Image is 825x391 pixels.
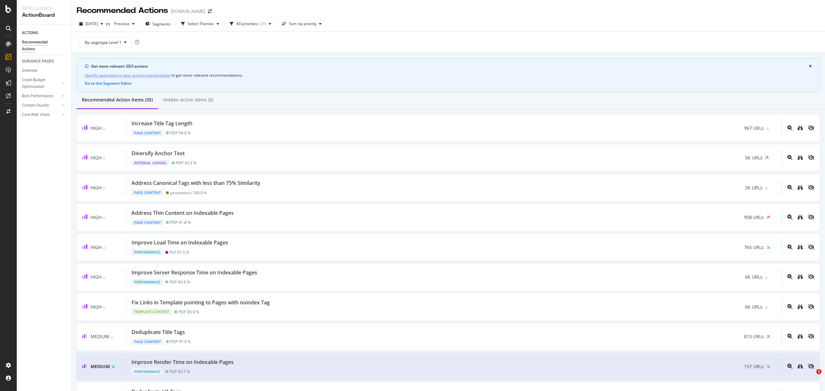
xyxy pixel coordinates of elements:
a: binoculars [798,244,803,250]
span: By: pagetype Level 1 [85,40,121,45]
a: binoculars [798,185,803,191]
div: Crawl Budget Optimization [22,77,56,90]
a: binoculars [798,274,803,280]
div: magnifying-glass-plus [787,155,792,160]
img: Equal [103,128,105,130]
a: Recommended Actions [22,39,67,52]
div: eye-slash [808,274,814,279]
div: Core Web Vitals [22,111,50,118]
div: Improve Server Response Time on Indexable Pages [131,269,257,276]
div: Content Quality [22,102,49,109]
div: All priorities [236,22,258,26]
div: PDP - 83.8 % [179,310,199,314]
div: Performance [131,368,163,375]
a: binoculars [798,155,803,161]
span: High [91,125,102,131]
div: Intelligence [22,5,66,12]
div: GUIDANCE PAGES [22,58,54,65]
img: Equal [103,247,105,249]
div: Address Canonical Tags with less than 75% Similarity [131,179,260,187]
img: Equal [111,337,113,339]
button: close banner [807,63,813,70]
button: Segments [143,19,173,29]
button: Go to the Segment Editor [85,81,132,86]
div: eye-slash [808,215,814,220]
div: Performance [131,279,163,285]
div: Recommended Actions [22,39,61,52]
div: Address Thin Content on Indexable Pages [131,209,234,217]
button: Select Themes [179,19,222,29]
div: binoculars [798,244,803,250]
a: Bots Performance [22,93,60,100]
div: binoculars [798,215,803,220]
a: Identify pagination in your project segmentation [85,72,170,79]
a: binoculars [798,333,803,339]
span: 6K URLs [745,274,762,280]
span: 765 URLs [744,244,764,251]
img: Equal [765,307,768,309]
div: binoculars [798,304,803,309]
div: Page Content [131,130,163,136]
a: binoculars [798,363,803,369]
img: Equal [103,217,105,219]
span: 1 [816,369,821,374]
img: Equal [103,277,105,279]
div: PDP - 93.3 % [176,160,197,165]
span: 813 URLs [744,333,764,340]
div: magnifying-glass-plus [787,304,792,309]
div: Improve Render Time on Indexable Pages [131,358,234,366]
img: Equal [765,277,768,279]
a: Core Web Vitals [22,111,60,118]
img: Equal [103,187,105,189]
a: binoculars [798,214,803,220]
div: PDP - 83.6 % [170,280,190,284]
div: info banner [77,58,820,92]
div: eye-slash [808,125,814,130]
a: ACTIONS [22,30,67,36]
div: eye-slash [808,185,814,190]
div: Overview [22,67,37,74]
div: Sort: by priority [289,22,316,26]
div: Diversify Anchor Text [131,150,185,157]
div: eye-slash [808,334,814,339]
span: 967 URLs [744,125,764,131]
div: PLP - 57.5 % [170,250,189,255]
button: By: pagetype Level 1 [79,37,132,47]
span: vs [106,21,112,27]
a: Crawl Budget Optimization [22,77,60,90]
div: PDP - 63.7 % [170,369,190,374]
div: Page Content [131,339,163,345]
div: Recommended Action Items (35) [82,97,153,103]
div: binoculars [798,125,803,130]
div: ( 29 ) [259,22,266,26]
button: Sort: by priority [279,19,324,29]
div: Page Content [131,219,163,226]
span: High [91,185,102,191]
span: Medium [91,333,109,339]
div: Fix Links in Template pointing to Pages with noindex Tag [131,299,270,306]
span: 157 URLs [744,363,764,370]
span: 2K URLs [745,185,762,191]
div: ACTIONS [22,30,38,36]
iframe: Intercom live chat [803,369,819,385]
div: magnifying-glass-plus [787,215,792,220]
div: Select Themes [188,22,214,26]
div: Get more relevant SEO actions [91,63,809,69]
img: Equal [766,128,769,130]
div: PDP - 97.5 % [170,339,191,344]
div: Deduplicate Title Tags [131,329,185,336]
button: Previous [112,19,137,29]
div: PDP - 54.8 % [170,130,191,135]
span: High [91,304,102,310]
img: Equal [103,307,105,309]
div: eye-slash [808,155,814,160]
div: PDP - 91.8 % [170,220,191,225]
div: binoculars [798,185,803,190]
div: Performance [131,249,163,255]
span: 6K URLs [745,304,762,310]
span: High [91,155,102,161]
div: Page Content [131,189,163,196]
div: eye-slash [808,244,814,250]
div: arrow-right-arrow-left [208,9,212,14]
span: Previous [112,21,130,26]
